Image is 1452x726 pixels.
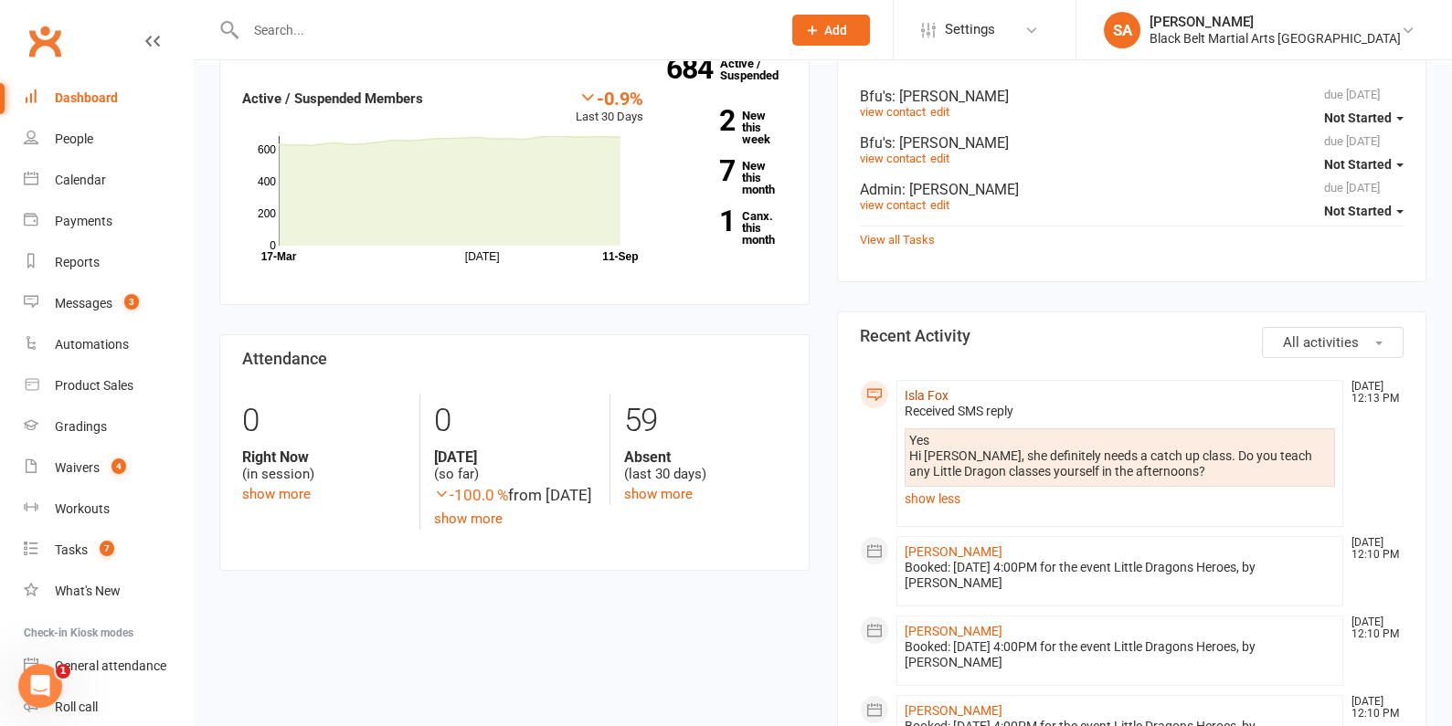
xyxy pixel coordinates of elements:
a: 684Active / Suspended [720,44,800,95]
a: view contact [860,105,926,119]
button: Not Started [1324,195,1404,227]
a: show more [242,486,311,502]
div: What's New [55,584,121,598]
a: Automations [24,324,193,365]
strong: 2 [671,107,735,134]
div: Admin [860,181,1404,198]
div: Black Belt Martial Arts [GEOGRAPHIC_DATA] [1150,30,1401,47]
div: Gradings [55,419,107,434]
div: Payments [55,214,112,228]
a: Reports [24,242,193,283]
time: [DATE] 12:10 PM [1342,616,1403,640]
a: [PERSON_NAME] [905,624,1002,638]
a: 7New this month [671,160,786,195]
div: Last 30 Days [576,88,643,127]
a: show more [434,510,503,527]
a: show more [624,486,693,502]
strong: 1 [671,207,735,235]
time: [DATE] 12:10 PM [1342,537,1403,561]
button: Not Started [1324,101,1404,134]
a: Clubworx [22,18,68,64]
strong: 684 [666,55,720,82]
a: edit [930,198,949,212]
time: [DATE] 12:13 PM [1342,381,1403,405]
a: Gradings [24,406,193,447]
div: Booked: [DATE] 4:00PM for the event Little Dragons Heroes, by [PERSON_NAME] [905,639,1336,670]
div: Bfu's [860,88,1404,105]
div: Automations [55,337,129,352]
span: : [PERSON_NAME] [902,181,1019,198]
a: view contact [860,198,926,212]
div: (so far) [434,448,597,483]
div: -0.9% [576,88,643,108]
strong: Right Now [242,448,406,466]
div: Messages [55,296,112,310]
a: View all Tasks [860,233,935,247]
iframe: Intercom live chat [18,664,62,708]
a: 2New this week [671,110,786,145]
strong: Active / Suspended Members [242,90,423,107]
div: 0 [242,394,406,448]
span: 3 [124,294,139,310]
span: Settings [945,9,995,50]
h3: Recent Activity [860,327,1404,345]
div: Booked: [DATE] 4:00PM for the event Little Dragons Heroes, by [PERSON_NAME] [905,560,1336,591]
a: edit [930,105,949,119]
div: Bfu's [860,134,1404,152]
span: 7 [100,541,114,556]
div: 0 [434,394,597,448]
div: Reports [55,255,100,269]
a: Payments [24,201,193,242]
h3: Attendance [242,350,787,368]
strong: 7 [671,157,735,184]
a: view contact [860,152,926,165]
a: Dashboard [24,78,193,119]
span: : [PERSON_NAME] [892,88,1009,105]
div: (in session) [242,448,406,483]
a: show less [905,486,1336,511]
div: SA [1104,12,1140,48]
div: Workouts [55,501,110,516]
div: Waivers [55,460,100,475]
span: Not Started [1324,110,1392,125]
strong: [DATE] [434,448,597,466]
span: 1 [56,664,70,679]
span: : [PERSON_NAME] [892,134,1009,152]
div: Dashboard [55,90,118,105]
a: Calendar [24,160,193,201]
div: General attendance [55,658,166,673]
div: Tasks [55,542,88,557]
button: All activities [1262,327,1404,358]
div: Yes Hi [PERSON_NAME], she definitely needs a catch up class. Do you teach any Little Dragon class... [909,433,1331,479]
div: [PERSON_NAME] [1150,14,1401,30]
div: People [55,132,93,146]
a: [PERSON_NAME] [905,703,1002,718]
a: [PERSON_NAME] [905,544,1002,559]
strong: Absent [624,448,787,466]
span: Add [824,23,847,37]
div: 59 [624,394,787,448]
span: 4 [111,458,126,474]
div: Received SMS reply [905,404,1336,419]
div: Roll call [55,700,98,714]
input: Search... [240,17,768,43]
a: Workouts [24,489,193,530]
div: Calendar [55,173,106,187]
a: General attendance kiosk mode [24,646,193,687]
button: Add [792,15,870,46]
a: Isla Fox [905,388,949,403]
span: Not Started [1324,204,1392,218]
div: (last 30 days) [624,448,787,483]
a: People [24,119,193,160]
a: Waivers 4 [24,447,193,489]
div: Product Sales [55,378,133,393]
a: 1Canx. this month [671,210,786,246]
span: All activities [1283,334,1359,351]
a: edit [930,152,949,165]
a: Messages 3 [24,283,193,324]
a: Tasks 7 [24,530,193,571]
button: Not Started [1324,148,1404,181]
a: Product Sales [24,365,193,406]
span: -100.0 % [434,486,508,504]
a: What's New [24,571,193,612]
